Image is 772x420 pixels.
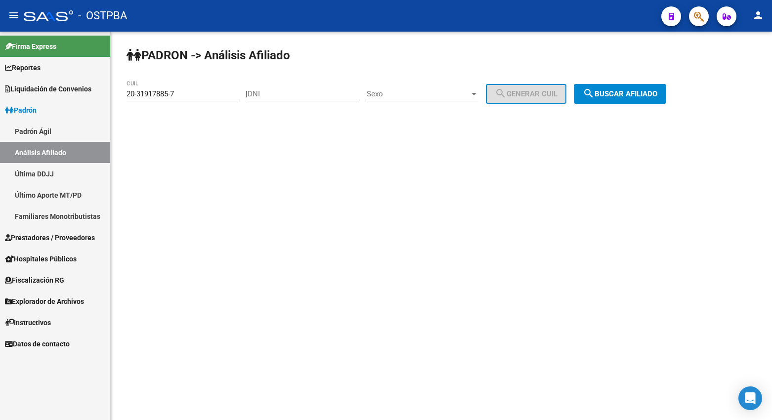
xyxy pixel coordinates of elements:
[574,84,666,104] button: Buscar afiliado
[5,62,41,73] span: Reportes
[752,9,764,21] mat-icon: person
[127,48,290,62] strong: PADRON -> Análisis Afiliado
[486,84,566,104] button: Generar CUIL
[367,89,470,98] span: Sexo
[5,41,56,52] span: Firma Express
[738,386,762,410] div: Open Intercom Messenger
[5,317,51,328] span: Instructivos
[78,5,127,27] span: - OSTPBA
[5,296,84,307] span: Explorador de Archivos
[5,84,91,94] span: Liquidación de Convenios
[583,87,595,99] mat-icon: search
[495,87,507,99] mat-icon: search
[5,275,64,286] span: Fiscalización RG
[583,89,657,98] span: Buscar afiliado
[8,9,20,21] mat-icon: menu
[5,232,95,243] span: Prestadores / Proveedores
[5,338,70,349] span: Datos de contacto
[5,253,77,264] span: Hospitales Públicos
[246,89,574,98] div: |
[5,105,37,116] span: Padrón
[495,89,558,98] span: Generar CUIL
